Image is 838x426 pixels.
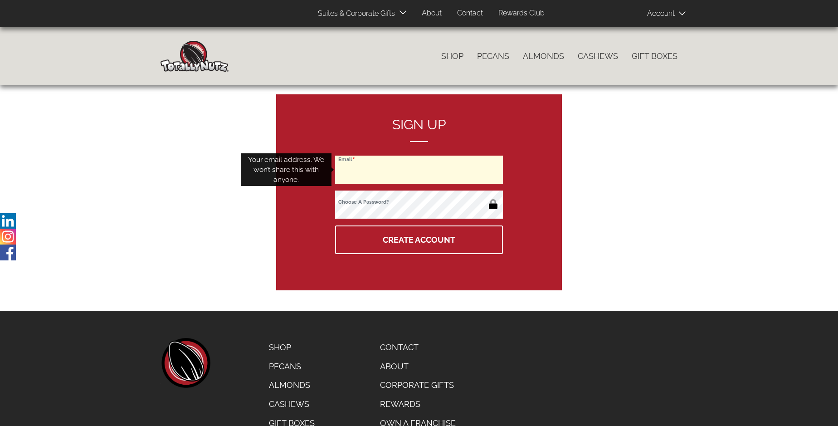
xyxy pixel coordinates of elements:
a: Rewards Club [492,5,551,22]
a: Cashews [262,395,322,414]
div: Your email address. We won’t share this with anyone. [241,153,331,186]
a: Gift Boxes [625,47,684,66]
a: Pecans [470,47,516,66]
a: Suites & Corporate Gifts [311,5,398,23]
a: Shop [262,338,322,357]
a: Corporate Gifts [373,376,463,395]
a: Rewards [373,395,463,414]
a: About [373,357,463,376]
a: Pecans [262,357,322,376]
a: Contact [450,5,490,22]
img: Home [161,41,229,72]
input: Email [335,156,503,184]
a: Cashews [571,47,625,66]
a: About [415,5,448,22]
button: Create Account [335,225,503,254]
a: home [161,338,210,388]
a: Almonds [516,47,571,66]
a: Contact [373,338,463,357]
a: Almonds [262,376,322,395]
h2: Sign up [335,117,503,142]
a: Shop [434,47,470,66]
